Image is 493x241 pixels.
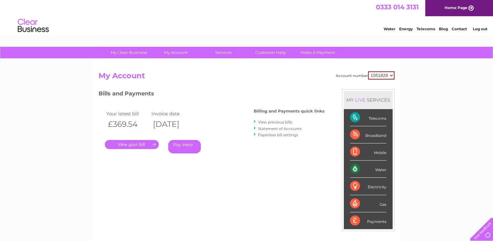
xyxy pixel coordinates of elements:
[198,47,249,58] a: Services
[150,47,202,58] a: My Account
[258,120,292,124] a: View previous bills
[99,71,394,83] h2: My Account
[350,109,386,126] div: Telecoms
[258,126,302,131] a: Statement of Accounts
[384,27,395,31] a: Water
[350,178,386,195] div: Electricity
[245,47,296,58] a: Customer Help
[399,27,413,31] a: Energy
[105,140,159,149] a: .
[17,16,49,35] img: logo.png
[292,47,343,58] a: Make A Payment
[100,3,394,30] div: Clear Business is a trading name of Verastar Limited (registered in [GEOGRAPHIC_DATA] No. 3667643...
[150,109,195,118] td: Invoice date
[150,118,195,131] th: [DATE]
[350,212,386,229] div: Payments
[452,27,467,31] a: Contact
[350,195,386,212] div: Gas
[105,118,150,131] th: £369.54
[439,27,448,31] a: Blog
[472,27,487,31] a: Log out
[417,27,435,31] a: Telecoms
[350,143,386,161] div: Mobile
[105,109,150,118] td: Your latest bill
[168,140,201,153] a: Pay Here
[103,47,154,58] a: My Clear Business
[336,71,394,80] div: Account number
[354,97,367,103] div: LIVE
[376,3,419,11] a: 0333 014 3131
[258,133,298,137] a: Paperless bill settings
[254,109,325,113] h4: Billing and Payments quick links
[99,89,325,100] h3: Bills and Payments
[350,126,386,143] div: Broadband
[344,91,393,109] div: MY SERVICES
[350,161,386,178] div: Water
